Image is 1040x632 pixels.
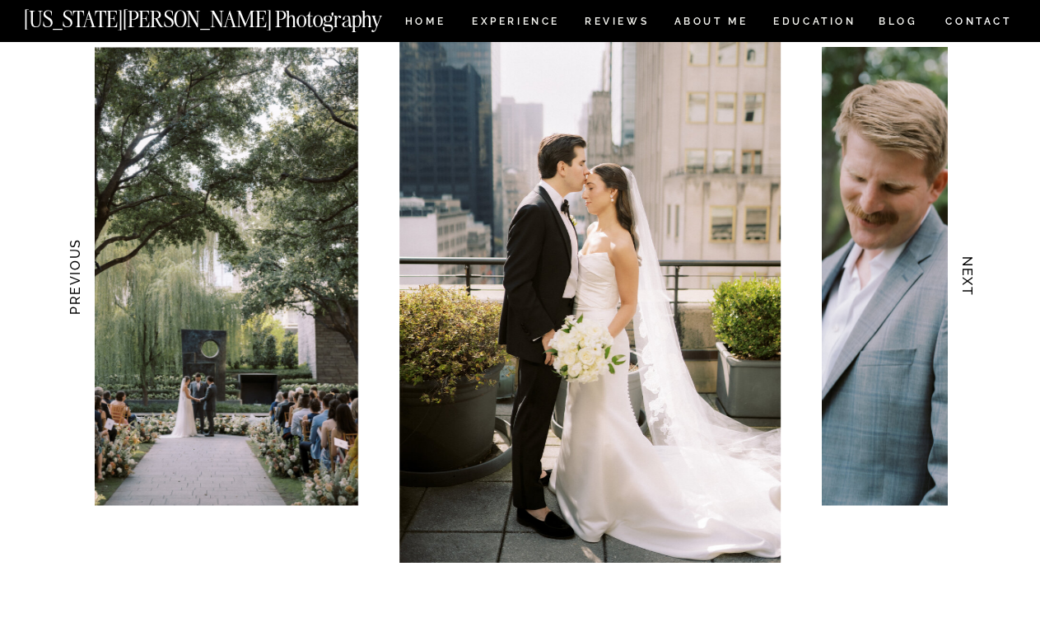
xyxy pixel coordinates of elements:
a: [US_STATE][PERSON_NAME] Photography [24,8,437,22]
a: BLOG [879,16,918,30]
a: ABOUT ME [674,16,749,30]
h3: NEXT [958,225,976,329]
a: EDUCATION [772,16,858,30]
a: REVIEWS [585,16,646,30]
a: HOME [402,16,449,30]
h3: PREVIOUS [65,225,82,329]
a: CONTACT [944,12,1013,30]
a: Experience [472,16,558,30]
